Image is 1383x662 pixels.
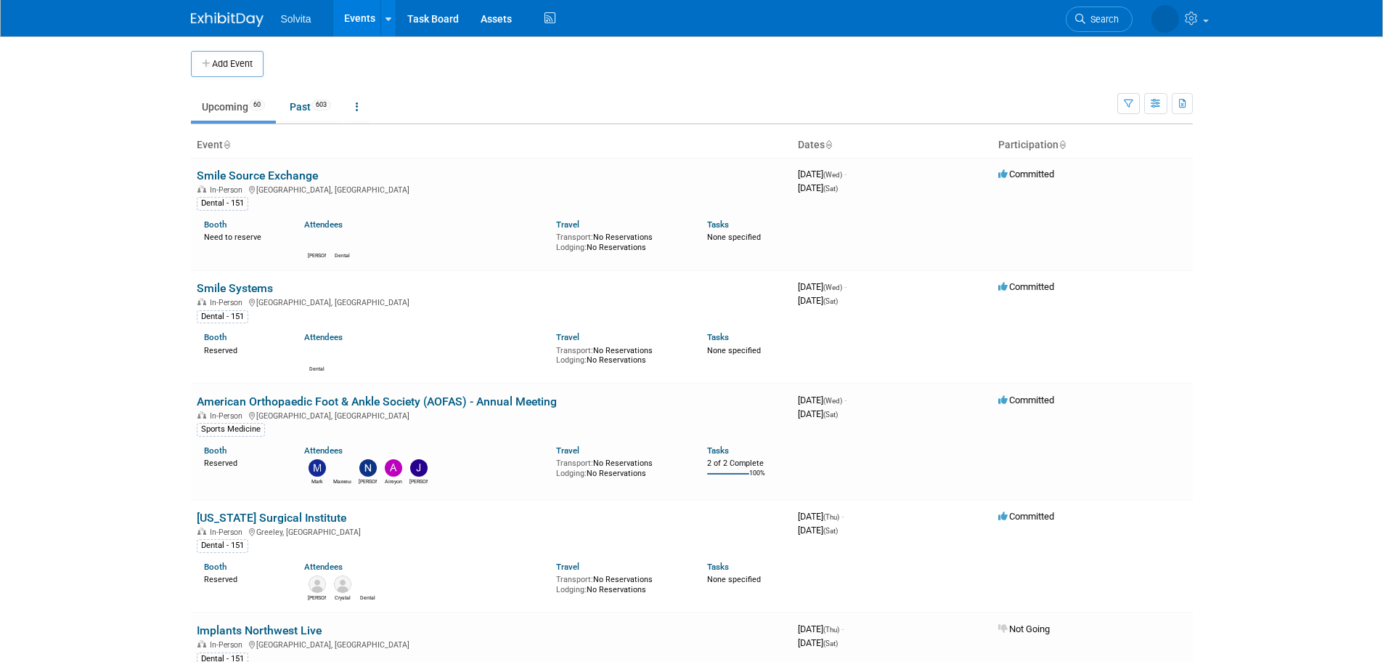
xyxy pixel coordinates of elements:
div: Dental Events [333,251,351,259]
span: 60 [249,100,265,110]
td: 100% [749,469,765,489]
span: Committed [998,281,1054,292]
a: Tasks [707,332,729,342]
img: Maxxeus Ortho [334,459,351,477]
div: Reserved [204,456,283,469]
img: Aireyon Guy [385,459,402,477]
div: Reserved [204,572,283,585]
div: Dental - 151 [197,310,248,323]
a: Attendees [304,219,343,230]
th: Participation [992,133,1193,158]
span: Transport: [556,575,593,584]
div: Maxxeus Ortho [333,477,351,485]
a: Booth [204,445,227,456]
div: Sports Medicine [197,423,265,436]
span: (Sat) [823,411,838,419]
span: Lodging: [556,243,587,252]
img: Dental Events [309,347,326,364]
span: In-Person [210,528,247,537]
a: Sort by Event Name [223,139,230,150]
a: Travel [556,562,579,572]
div: Mark Cassani [308,477,326,485]
th: Event [191,133,792,158]
div: [GEOGRAPHIC_DATA], [GEOGRAPHIC_DATA] [197,409,786,421]
a: Tasks [707,219,729,230]
a: Travel [556,332,579,342]
div: No Reservations No Reservations [556,230,685,252]
div: Reserved [204,343,283,356]
div: [GEOGRAPHIC_DATA], [GEOGRAPHIC_DATA] [197,296,786,307]
span: In-Person [210,640,247,650]
img: Celeste Bombick [1151,5,1179,33]
a: Tasks [707,562,729,572]
span: None specified [707,233,761,242]
img: Dental Events [334,233,351,251]
span: Committed [998,169,1054,179]
span: Solvita [281,13,311,25]
div: Greeley, [GEOGRAPHIC_DATA] [197,525,786,537]
span: None specified [707,575,761,584]
div: 2 of 2 Complete [707,459,786,469]
span: (Sat) [823,527,838,535]
span: Lodging: [556,585,587,594]
a: Sort by Participation Type [1058,139,1066,150]
div: Dental Events [359,593,377,602]
div: Need to reserve [204,230,283,243]
span: In-Person [210,411,247,421]
span: [DATE] [798,408,838,419]
img: Haley Tofe [309,576,326,593]
a: Sort by Start Date [825,139,832,150]
span: [DATE] [798,295,838,306]
span: [DATE] [798,623,844,634]
a: Booth [204,332,227,342]
div: Jeremy Wofford [409,477,428,485]
div: [GEOGRAPHIC_DATA], [GEOGRAPHIC_DATA] [197,183,786,195]
a: Travel [556,219,579,230]
span: (Wed) [823,171,842,179]
img: Ryan Brateris [309,233,326,251]
span: Committed [998,511,1054,522]
div: [GEOGRAPHIC_DATA], [GEOGRAPHIC_DATA] [197,638,786,650]
span: - [844,281,846,292]
a: [US_STATE] Surgical Institute [197,511,346,525]
span: Transport: [556,459,593,468]
a: Implants Northwest Live [197,623,322,637]
span: Lodging: [556,469,587,478]
div: Nate Myer [359,477,377,485]
img: In-Person Event [197,298,206,305]
span: Not Going [998,623,1050,634]
div: Crystal Powers [333,593,351,602]
span: (Sat) [823,185,838,193]
a: Search [1066,7,1133,32]
span: [DATE] [798,182,838,193]
span: In-Person [210,298,247,307]
span: (Wed) [823,283,842,291]
div: Dental - 151 [197,539,248,552]
span: - [841,511,844,522]
th: Dates [792,133,992,158]
a: Smile Source Exchange [197,169,318,182]
a: Attendees [304,562,343,572]
div: Dental Events [308,364,326,373]
span: Transport: [556,346,593,355]
img: Mark Cassani [309,459,326,477]
a: American Orthopaedic Foot & Ankle Society (AOFAS) - Annual Meeting [197,395,557,408]
span: [DATE] [798,281,846,292]
a: Smile Systems [197,281,273,295]
span: (Thu) [823,626,839,634]
div: Haley Tofe [308,593,326,602]
span: - [844,169,846,179]
a: Booth [204,562,227,572]
span: None specified [707,346,761,355]
span: Search [1085,14,1119,25]
div: Dental - 151 [197,197,248,210]
span: [DATE] [798,511,844,522]
span: (Wed) [823,397,842,405]
span: Committed [998,395,1054,405]
div: Ryan Brateris [308,251,326,259]
span: (Thu) [823,513,839,521]
span: (Sat) [823,297,838,305]
a: Upcoming60 [191,93,276,121]
button: Add Event [191,51,264,77]
span: In-Person [210,185,247,195]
